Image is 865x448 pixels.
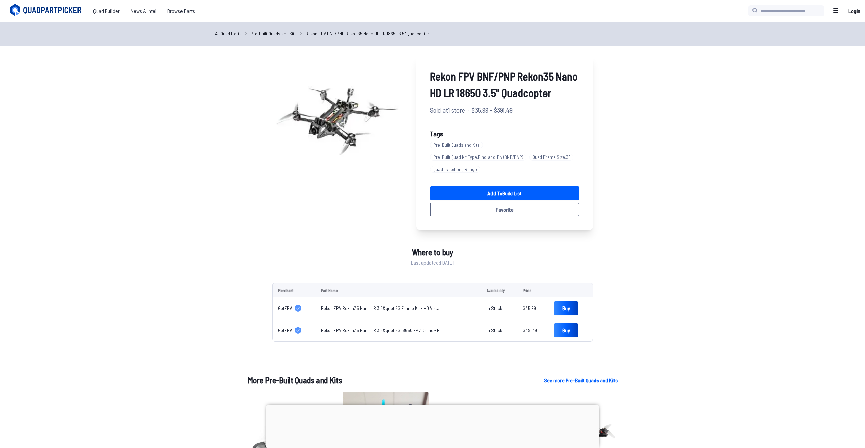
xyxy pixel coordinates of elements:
iframe: Advertisement [266,405,599,446]
a: Quad Frame Size:3" [529,151,576,163]
td: Availability [481,283,517,297]
span: Quad Type : Long Range [430,166,480,173]
a: Rekon FPV Rekon35 Nano LR 3.5&quot 2S Frame Kit - HD Vista [321,305,439,311]
span: GetFPV [278,305,292,312]
td: $391.49 [517,319,549,342]
span: Rekon FPV BNF/PNP Rekon35 Nano HD LR 18650 3.5" Quadcopter [430,68,579,101]
a: Rekon FPV BNF/PNP Rekon35 Nano HD LR 18650 3.5" Quadcopter [306,30,429,37]
a: Buy [554,323,578,337]
span: Sold at 1 store [430,105,465,115]
a: GetFPV [278,327,310,334]
td: In Stock [481,297,517,319]
span: Where to buy [412,246,453,259]
a: Pre-Built Quad Kit Type:Bind-and-Fly (BNF/PNP) [430,151,529,163]
span: $35.99 - $391.49 [472,105,513,115]
h1: More Pre-Built Quads and Kits [248,374,533,386]
span: Last updated: [DATE] [411,259,454,267]
span: GetFPV [278,327,292,334]
a: Pre-Built Quads and Kits [250,30,297,37]
span: · [468,105,469,115]
a: Quad Type:Long Range [430,163,483,176]
a: Browse Parts [162,4,201,18]
a: News & Intel [125,4,162,18]
img: image [272,54,403,185]
a: Quad Builder [88,4,125,18]
span: Pre-Built Quads and Kits [430,142,483,148]
a: Buy [554,301,578,315]
a: Login [846,4,862,18]
td: Merchant [272,283,316,297]
a: Pre-Built Quads and Kits [430,139,486,151]
span: Quad Frame Size : 3" [529,154,573,161]
td: Part Name [315,283,481,297]
td: $35.99 [517,297,549,319]
a: See more Pre-Built Quads and Kits [544,376,618,384]
a: All Quad Parts [215,30,242,37]
button: Favorite [430,203,579,216]
a: Add toBuild List [430,186,579,200]
a: Rekon FPV Rekon35 Nano LR 3.5&quot 2S 18650 FPV Drone - HD [321,327,443,333]
a: GetFPV [278,305,310,312]
td: In Stock [481,319,517,342]
td: Price [517,283,549,297]
span: Tags [430,130,443,138]
span: Pre-Built Quad Kit Type : Bind-and-Fly (BNF/PNP) [430,154,526,161]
